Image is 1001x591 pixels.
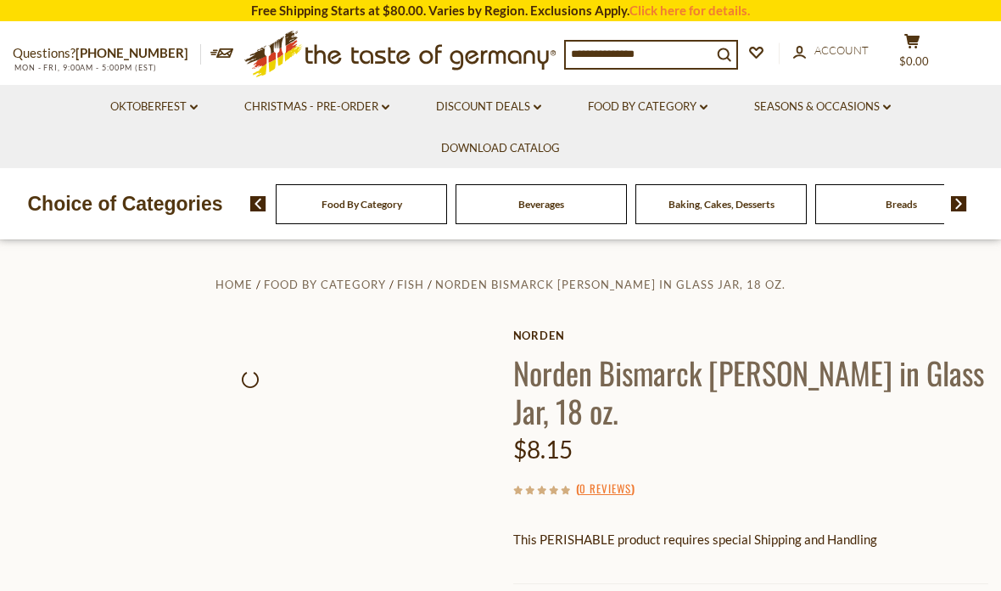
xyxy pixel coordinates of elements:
a: Account [793,42,869,60]
a: Breads [886,198,917,211]
p: This PERISHABLE product requires special Shipping and Handling [513,529,988,550]
a: Home [215,278,253,291]
a: Oktoberfest [110,98,198,116]
a: Fish [397,278,424,291]
a: Download Catalog [441,139,560,158]
h1: Norden Bismarck [PERSON_NAME] in Glass Jar, 18 oz. [513,353,988,430]
span: MON - FRI, 9:00AM - 5:00PM (EST) [13,63,157,72]
li: We will ship this product in heat-protective packaging and ice. [528,563,988,584]
img: previous arrow [250,196,266,211]
p: Questions? [13,42,201,65]
img: next arrow [951,196,967,211]
a: Norden [513,329,988,342]
a: Baking, Cakes, Desserts [668,198,775,211]
a: Food By Category [322,198,402,211]
span: $8.15 [513,435,573,464]
span: $0.00 [899,54,929,68]
span: Account [814,43,869,57]
a: Food By Category [264,278,386,291]
span: ( ) [576,480,635,497]
a: Food By Category [588,98,707,116]
a: 0 Reviews [579,480,631,498]
a: [PHONE_NUMBER] [75,45,188,60]
a: Discount Deals [436,98,541,116]
a: Christmas - PRE-ORDER [244,98,389,116]
a: Beverages [518,198,564,211]
button: $0.00 [886,33,937,76]
a: Norden Bismarck [PERSON_NAME] in Glass Jar, 18 oz. [435,278,786,291]
a: Seasons & Occasions [754,98,891,116]
a: Click here for details. [629,3,750,18]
